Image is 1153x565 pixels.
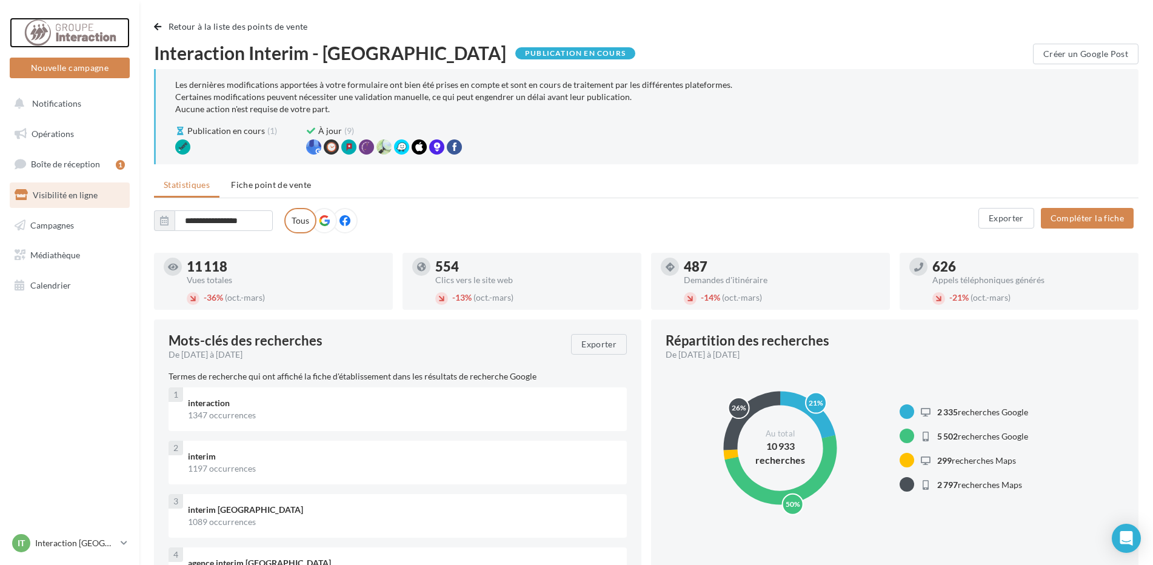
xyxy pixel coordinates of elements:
[267,125,277,137] span: (1)
[116,160,125,170] div: 1
[452,292,455,303] span: -
[937,480,958,490] span: 2 797
[1041,208,1134,229] button: Compléter la fiche
[1112,524,1141,553] div: Open Intercom Messenger
[7,151,132,177] a: Boîte de réception1
[937,431,1028,441] span: recherches Google
[30,280,71,290] span: Calendrier
[187,260,383,273] div: 11 118
[169,387,183,402] div: 1
[188,504,617,516] div: interim [GEOGRAPHIC_DATA]
[318,125,342,137] span: À jour
[188,463,617,475] div: 1197 occurrences
[435,260,632,273] div: 554
[435,276,632,284] div: Clics vers le site web
[701,292,704,303] span: -
[187,125,265,137] span: Publication en cours
[7,182,132,208] a: Visibilité en ligne
[169,370,627,383] p: Termes de recherche qui ont affiché la fiche d'établissement dans les résultats de recherche Google
[937,480,1022,490] span: recherches Maps
[684,260,880,273] div: 487
[473,292,513,303] span: (oct.-mars)
[10,532,130,555] a: IT Interaction [GEOGRAPHIC_DATA]
[932,276,1129,284] div: Appels téléphoniques générés
[204,292,207,303] span: -
[971,292,1011,303] span: (oct.-mars)
[452,292,472,303] span: 13%
[169,334,323,347] span: Mots-clés des recherches
[7,273,132,298] a: Calendrier
[169,21,308,32] span: Retour à la liste des points de vente
[154,44,506,62] span: Interaction Interim - [GEOGRAPHIC_DATA]
[154,19,313,34] button: Retour à la liste des points de vente
[937,455,1016,466] span: recherches Maps
[949,292,952,303] span: -
[1033,44,1138,64] button: Créer un Google Post
[32,129,74,139] span: Opérations
[937,431,958,441] span: 5 502
[7,91,127,116] button: Notifications
[937,407,1028,417] span: recherches Google
[932,260,1129,273] div: 626
[175,79,1119,115] div: Les dernières modifications apportées à votre formulaire ont bien été prises en compte et sont en...
[33,190,98,200] span: Visibilité en ligne
[31,159,100,169] span: Boîte de réception
[571,334,627,355] button: Exporter
[284,208,316,233] label: Tous
[18,537,25,549] span: IT
[225,292,265,303] span: (oct.-mars)
[30,250,80,260] span: Médiathèque
[7,213,132,238] a: Campagnes
[7,242,132,268] a: Médiathèque
[666,334,829,347] div: Répartition des recherches
[169,349,561,361] div: De [DATE] à [DATE]
[937,455,952,466] span: 299
[701,292,720,303] span: 14%
[32,98,81,109] span: Notifications
[344,125,354,137] span: (9)
[187,276,383,284] div: Vues totales
[188,397,617,409] div: interaction
[949,292,969,303] span: 21%
[204,292,223,303] span: 36%
[978,208,1034,229] button: Exporter
[169,494,183,509] div: 3
[7,121,132,147] a: Opérations
[188,409,617,421] div: 1347 occurrences
[30,219,74,230] span: Campagnes
[515,47,635,59] div: Publication en cours
[937,407,958,417] span: 2 335
[10,58,130,78] button: Nouvelle campagne
[684,276,880,284] div: Demandes d'itinéraire
[231,179,311,190] span: Fiche point de vente
[169,547,183,562] div: 4
[1036,212,1138,222] a: Compléter la fiche
[188,516,617,528] div: 1089 occurrences
[666,349,1114,361] div: De [DATE] à [DATE]
[35,537,116,549] p: Interaction [GEOGRAPHIC_DATA]
[169,441,183,455] div: 2
[188,450,617,463] div: interim
[722,292,762,303] span: (oct.-mars)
